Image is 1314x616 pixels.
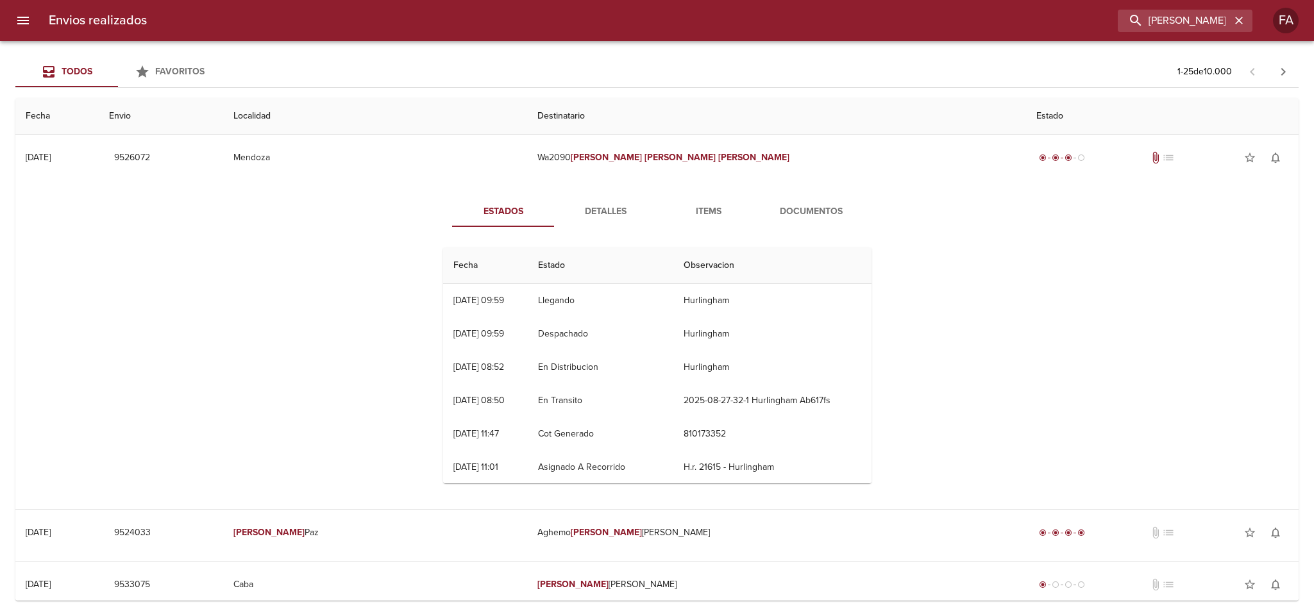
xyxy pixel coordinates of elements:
[114,525,151,541] span: 9524033
[673,451,872,484] td: H.r. 21615 - Hurlingham
[453,428,499,439] div: [DATE] 11:47
[1268,56,1299,87] span: Pagina siguiente
[1243,578,1256,591] span: star_border
[768,204,855,220] span: Documentos
[109,146,155,170] button: 9526072
[673,284,872,317] td: Hurlingham
[443,247,528,284] th: Fecha
[1269,578,1282,591] span: notifications_none
[1077,529,1085,537] span: radio_button_checked
[1036,578,1088,591] div: Generado
[562,204,650,220] span: Detalles
[26,527,51,538] div: [DATE]
[1273,8,1299,33] div: Abrir información de usuario
[453,362,504,372] div: [DATE] 08:52
[571,527,642,538] em: [PERSON_NAME]
[1162,526,1175,539] span: No tiene pedido asociado
[1036,151,1088,164] div: En viaje
[26,579,51,590] div: [DATE]
[453,462,498,472] div: [DATE] 11:01
[109,521,156,545] button: 9524033
[571,152,642,163] em: [PERSON_NAME]
[8,5,38,36] button: menu
[109,573,155,597] button: 9533075
[527,98,1026,135] th: Destinatario
[453,295,504,306] div: [DATE] 09:59
[1026,98,1299,135] th: Estado
[644,152,716,163] em: [PERSON_NAME]
[223,135,527,181] td: Mendoza
[1039,529,1047,537] span: radio_button_checked
[1052,529,1059,537] span: radio_button_checked
[1273,8,1299,33] div: FA
[49,10,147,31] h6: Envios realizados
[1243,526,1256,539] span: star_border
[528,351,673,384] td: En Distribucion
[233,527,305,538] em: [PERSON_NAME]
[673,247,872,284] th: Observacion
[1036,526,1088,539] div: Entregado
[1269,151,1282,164] span: notifications_none
[1077,154,1085,162] span: radio_button_unchecked
[1263,145,1288,171] button: Activar notificaciones
[673,384,872,417] td: 2025-08-27-32-1 Hurlingham Ab617fs
[223,510,527,556] td: Paz
[1052,154,1059,162] span: radio_button_checked
[1065,581,1072,588] span: radio_button_unchecked
[673,317,872,351] td: Hurlingham
[15,98,99,135] th: Fecha
[1162,151,1175,164] span: No tiene pedido asociado
[665,204,752,220] span: Items
[1149,526,1162,539] span: No tiene documentos adjuntos
[453,395,505,406] div: [DATE] 08:50
[527,562,1026,608] td: [PERSON_NAME]
[223,562,527,608] td: Caba
[1065,529,1072,537] span: radio_button_checked
[1039,154,1047,162] span: radio_button_checked
[1162,578,1175,591] span: No tiene pedido asociado
[452,196,863,227] div: Tabs detalle de guia
[1269,526,1282,539] span: notifications_none
[528,451,673,484] td: Asignado A Recorrido
[1263,572,1288,597] button: Activar notificaciones
[1039,581,1047,588] span: radio_button_checked
[114,150,150,166] span: 9526072
[443,247,872,517] table: Tabla de seguimiento
[528,284,673,317] td: Llegando
[1052,581,1059,588] span: radio_button_unchecked
[528,247,673,284] th: Estado
[1237,572,1263,597] button: Agregar a favoritos
[1237,520,1263,545] button: Agregar a favoritos
[527,135,1026,181] td: Wa2090
[460,204,547,220] span: Estados
[1237,65,1268,78] span: Pagina anterior
[62,66,92,77] span: Todos
[1149,151,1162,164] span: Tiene documentos adjuntos
[718,152,789,163] em: [PERSON_NAME]
[1077,581,1085,588] span: radio_button_unchecked
[155,66,205,77] span: Favoritos
[528,317,673,351] td: Despachado
[26,152,51,163] div: [DATE]
[1118,10,1231,32] input: buscar
[673,351,872,384] td: Hurlingham
[223,98,527,135] th: Localidad
[1243,151,1256,164] span: star_border
[528,384,673,417] td: En Transito
[1237,145,1263,171] button: Agregar a favoritos
[99,98,223,135] th: Envio
[114,577,150,593] span: 9533075
[1177,65,1232,78] p: 1 - 25 de 10.000
[1065,154,1072,162] span: radio_button_checked
[528,417,673,451] td: Cot Generado
[15,56,221,87] div: Tabs Envios
[1149,578,1162,591] span: No tiene documentos adjuntos
[537,579,609,590] em: [PERSON_NAME]
[1263,520,1288,545] button: Activar notificaciones
[527,510,1026,556] td: Aghemo [PERSON_NAME]
[673,417,872,451] td: 810173352
[453,328,504,339] div: [DATE] 09:59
